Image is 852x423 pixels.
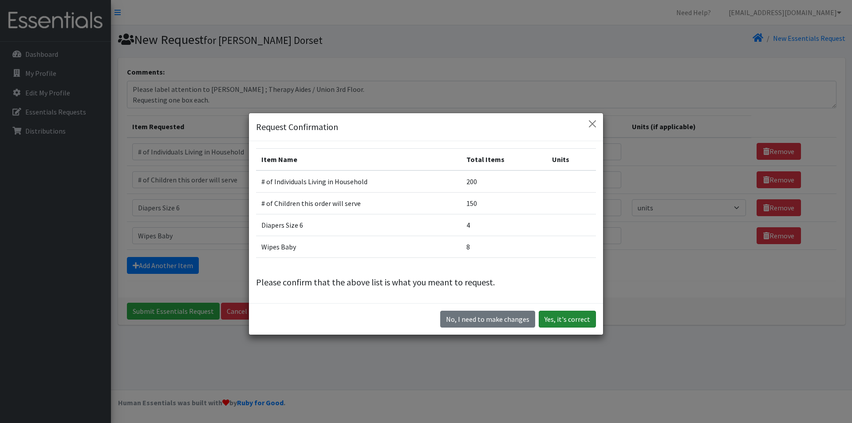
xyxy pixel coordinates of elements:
[539,311,596,328] button: Yes, it's correct
[256,236,461,258] td: Wipes Baby
[585,117,600,131] button: Close
[256,276,596,289] p: Please confirm that the above list is what you meant to request.
[256,214,461,236] td: Diapers Size 6
[461,214,547,236] td: 4
[547,149,596,171] th: Units
[461,236,547,258] td: 8
[461,149,547,171] th: Total Items
[440,311,535,328] button: No I need to make changes
[461,170,547,193] td: 200
[256,149,461,171] th: Item Name
[256,120,338,134] h5: Request Confirmation
[256,193,461,214] td: # of Children this order will serve
[461,193,547,214] td: 150
[256,170,461,193] td: # of Individuals Living in Household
